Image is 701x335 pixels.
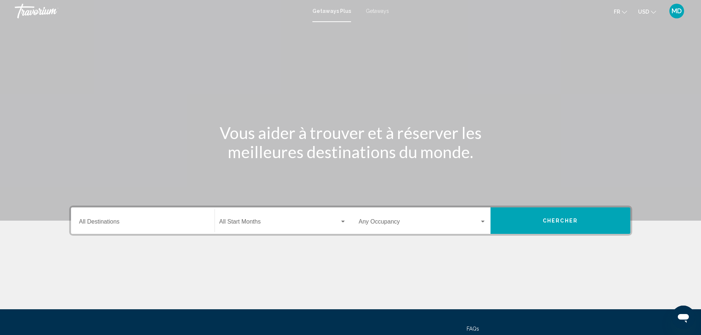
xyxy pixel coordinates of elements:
button: Change currency [638,6,656,17]
iframe: Bouton de lancement de la fenêtre de messagerie [672,306,695,329]
button: Chercher [491,207,630,234]
span: fr [614,9,620,15]
span: MD [672,7,682,15]
span: Chercher [543,218,578,224]
a: FAQs [467,326,479,332]
button: User Menu [667,3,686,19]
a: Getaways [366,8,389,14]
div: Search widget [71,207,630,234]
span: USD [638,9,649,15]
button: Change language [614,6,627,17]
a: Travorium [15,4,305,18]
a: Getaways Plus [312,8,351,14]
h1: Vous aider à trouver et à réserver les meilleures destinations du monde. [213,123,489,161]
